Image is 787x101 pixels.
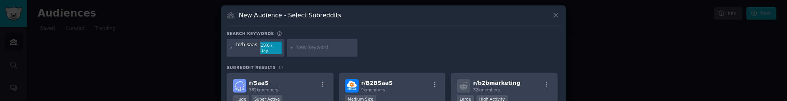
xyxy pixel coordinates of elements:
[249,88,278,92] span: 382k members
[227,65,276,70] span: Subreddit Results
[345,79,359,93] img: B2BSaaS
[473,80,520,86] span: r/ b2bmarketing
[296,44,355,51] input: New Keyword
[260,42,282,54] div: 19.6 / day
[249,80,269,86] span: r/ SaaS
[278,65,284,70] span: 17
[236,42,257,54] div: b2b saas
[233,79,246,93] img: SaaS
[361,80,393,86] span: r/ B2BSaaS
[361,88,385,92] span: 9k members
[473,88,500,92] span: 32k members
[227,31,274,36] h3: Search keywords
[239,11,341,19] h3: New Audience - Select Subreddits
